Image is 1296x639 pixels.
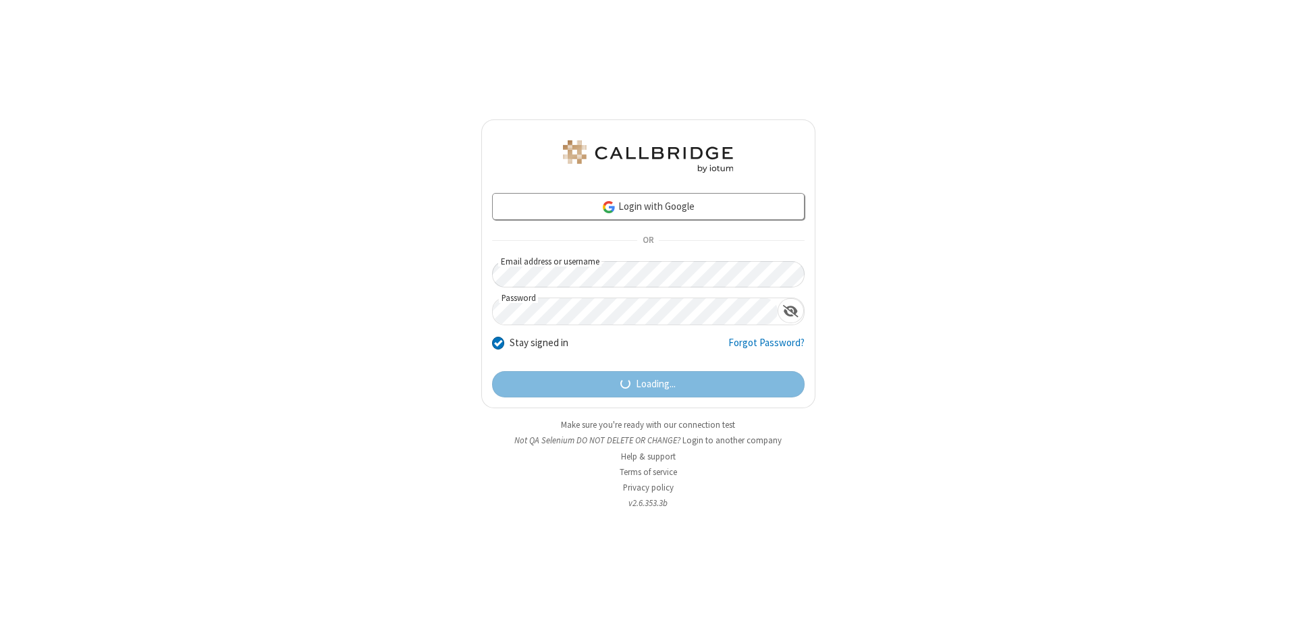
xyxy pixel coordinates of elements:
img: google-icon.png [601,200,616,215]
button: Loading... [492,371,805,398]
a: Forgot Password? [728,335,805,361]
button: Login to another company [682,434,782,447]
span: Loading... [636,377,676,392]
img: QA Selenium DO NOT DELETE OR CHANGE [560,140,736,173]
label: Stay signed in [510,335,568,351]
span: OR [637,231,659,250]
div: Show password [778,298,804,323]
input: Password [493,298,778,325]
li: v2.6.353.3b [481,497,815,509]
a: Terms of service [620,466,677,478]
a: Login with Google [492,193,805,220]
input: Email address or username [492,261,805,287]
a: Help & support [621,451,676,462]
li: Not QA Selenium DO NOT DELETE OR CHANGE? [481,434,815,447]
a: Make sure you're ready with our connection test [561,419,735,430]
a: Privacy policy [623,482,674,493]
